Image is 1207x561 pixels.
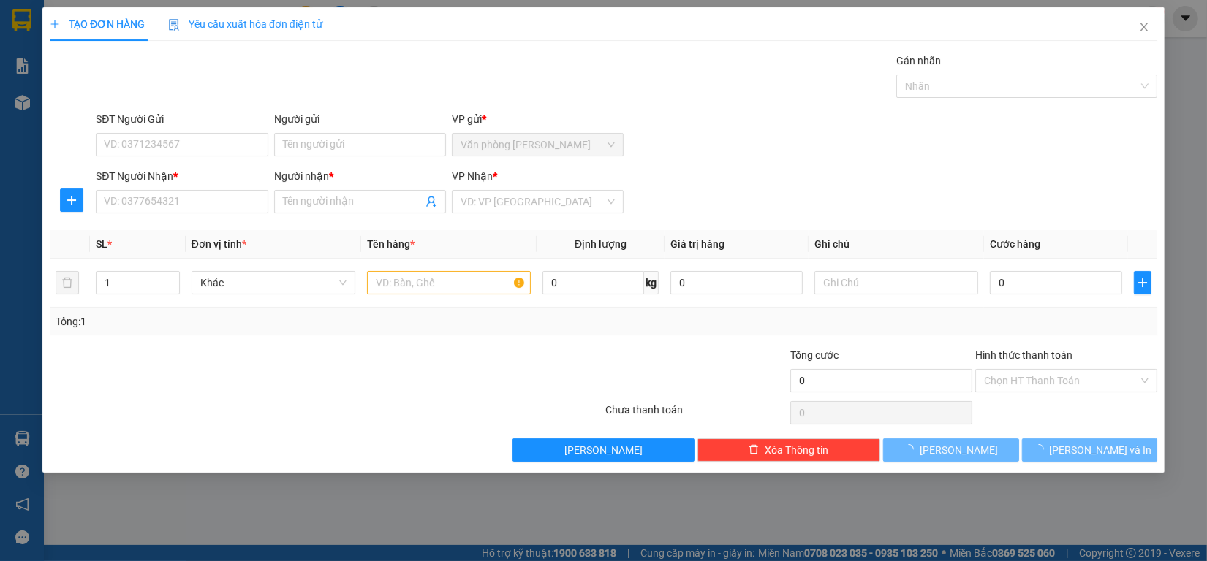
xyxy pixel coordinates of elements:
[749,444,759,456] span: delete
[56,271,79,294] button: delete
[697,438,879,462] button: deleteXóa Thông tin
[425,196,437,207] span: user-add
[452,111,624,127] div: VP gửi
[367,271,531,294] input: VD: Bàn, Ghế
[670,238,724,250] span: Giá trị hàng
[670,271,803,294] input: 0
[461,134,615,156] span: Văn phòng Cao Thắng
[84,9,207,28] b: [PERSON_NAME]
[7,32,279,106] li: E11, Đường số 8, Khu dân cư Nông [GEOGRAPHIC_DATA], Kv.[GEOGRAPHIC_DATA], [GEOGRAPHIC_DATA]
[273,168,445,184] div: Người nhận
[1134,277,1151,289] span: plus
[192,238,246,250] span: Đơn vị tính
[896,55,941,66] label: Gán nhãn
[452,170,493,182] span: VP Nhận
[765,442,828,458] span: Xóa Thông tin
[1138,21,1150,33] span: close
[814,271,978,294] input: Ghi Chú
[1033,444,1049,454] span: loading
[200,272,347,294] span: Khác
[603,402,788,427] div: Chưa thanh toán
[1124,7,1165,48] button: Close
[367,238,415,250] span: Tên hàng
[990,238,1040,250] span: Cước hàng
[56,313,466,329] div: Tổng: 1
[84,35,96,47] span: environment
[644,271,659,294] span: kg
[790,349,839,361] span: Tổng cước
[1021,438,1157,462] button: [PERSON_NAME] và In
[7,7,80,80] img: logo.jpg
[95,238,107,250] span: SL
[904,444,920,454] span: loading
[975,349,1072,361] label: Hình thức thanh toán
[96,111,268,127] div: SĐT Người Gửi
[512,438,695,462] button: [PERSON_NAME]
[59,188,83,212] button: plus
[60,194,82,206] span: plus
[882,438,1018,462] button: [PERSON_NAME]
[564,442,643,458] span: [PERSON_NAME]
[96,168,268,184] div: SĐT Người Nhận
[273,111,445,127] div: Người gửi
[575,238,627,250] span: Định lượng
[809,230,984,259] th: Ghi chú
[50,18,145,30] span: TẠO ĐƠN HÀNG
[7,105,279,123] li: 1900 8181
[1049,442,1151,458] span: [PERSON_NAME] và In
[168,19,180,31] img: icon
[50,19,60,29] span: plus
[7,108,18,120] span: phone
[920,442,998,458] span: [PERSON_NAME]
[1133,271,1151,294] button: plus
[168,18,322,30] span: Yêu cầu xuất hóa đơn điện tử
